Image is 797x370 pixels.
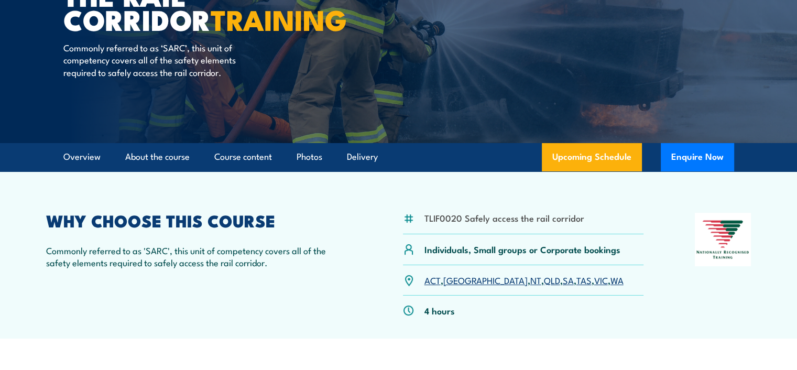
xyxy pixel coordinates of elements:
[544,274,560,286] a: QLD
[424,304,455,317] p: 4 hours
[424,212,584,224] li: TLIF0020 Safely access the rail corridor
[214,143,272,171] a: Course content
[610,274,624,286] a: WA
[594,274,608,286] a: VIC
[563,274,574,286] a: SA
[542,143,642,171] a: Upcoming Schedule
[46,244,352,269] p: Commonly referred to as 'SARC', this unit of competency covers all of the safety elements require...
[297,143,322,171] a: Photos
[63,143,101,171] a: Overview
[424,243,620,255] p: Individuals, Small groups or Corporate bookings
[347,143,378,171] a: Delivery
[424,274,441,286] a: ACT
[46,213,352,227] h2: WHY CHOOSE THIS COURSE
[530,274,541,286] a: NT
[125,143,190,171] a: About the course
[695,213,751,266] img: Nationally Recognised Training logo.
[443,274,528,286] a: [GEOGRAPHIC_DATA]
[424,274,624,286] p: , , , , , , ,
[661,143,734,171] button: Enquire Now
[63,41,255,78] p: Commonly referred to as ‘SARC’, this unit of competency covers all of the safety elements require...
[576,274,592,286] a: TAS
